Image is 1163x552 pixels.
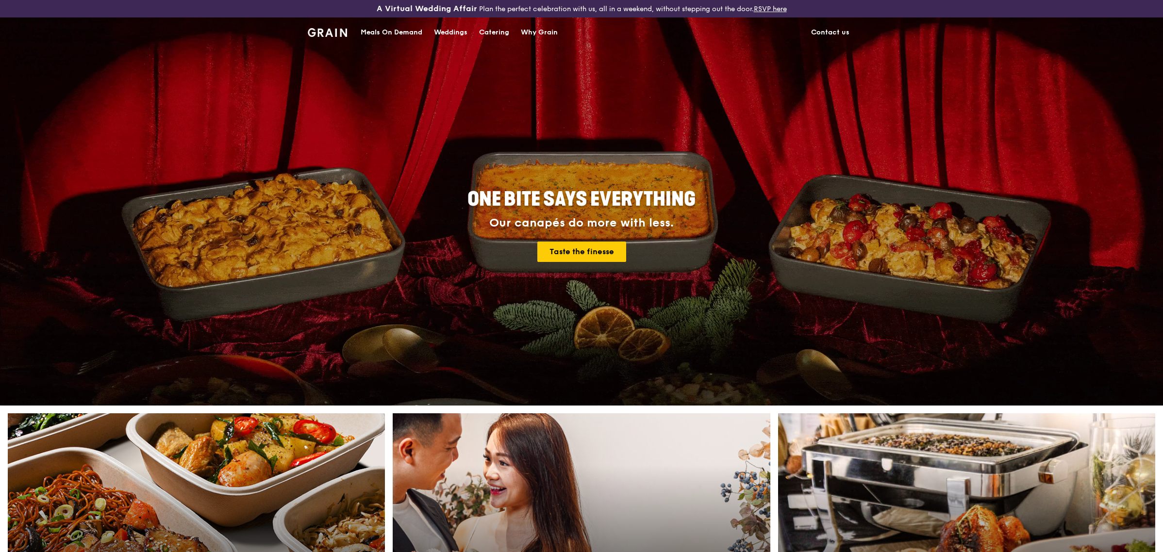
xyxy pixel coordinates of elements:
img: Grain [308,28,347,37]
a: Catering [473,18,515,47]
a: Weddings [428,18,473,47]
a: GrainGrain [308,17,347,46]
a: Contact us [805,18,855,47]
div: Catering [479,18,509,47]
div: Our canapés do more with less. [407,216,756,230]
div: Meals On Demand [361,18,422,47]
a: RSVP here [754,5,787,13]
h3: A Virtual Wedding Affair [377,4,477,14]
a: Taste the finesse [537,242,626,262]
div: Weddings [434,18,467,47]
span: ONE BITE SAYS EVERYTHING [467,188,696,211]
div: Why Grain [521,18,558,47]
a: Why Grain [515,18,564,47]
div: Plan the perfect celebration with us, all in a weekend, without stepping out the door. [302,4,861,14]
